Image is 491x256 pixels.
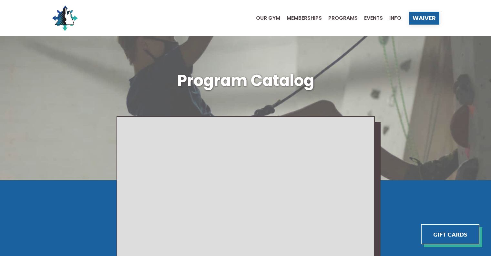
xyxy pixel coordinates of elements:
[250,16,280,21] a: Our Gym
[52,5,78,31] img: North Wall Logo
[256,16,280,21] span: Our Gym
[413,15,436,21] span: Waiver
[364,16,383,21] span: Events
[389,16,401,21] span: Info
[328,16,358,21] span: Programs
[322,16,358,21] a: Programs
[280,16,322,21] a: Memberships
[287,16,322,21] span: Memberships
[52,70,439,92] h1: Program Catalog
[358,16,383,21] a: Events
[409,12,439,25] a: Waiver
[383,16,401,21] a: Info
